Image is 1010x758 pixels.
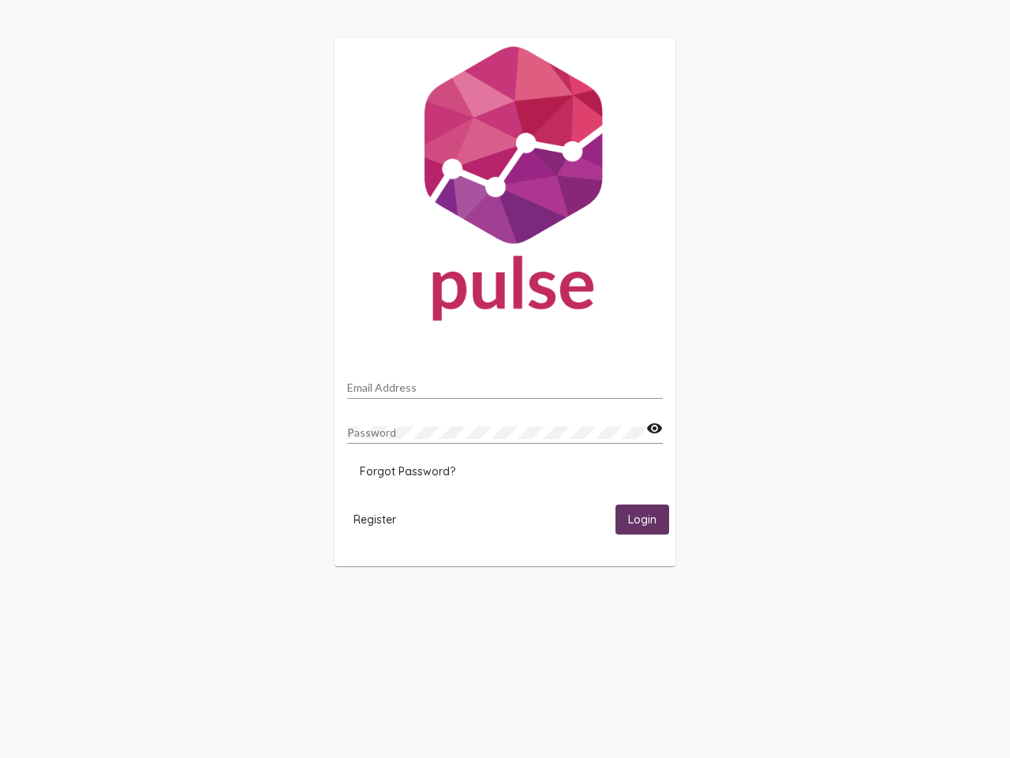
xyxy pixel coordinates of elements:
[335,38,675,336] img: Pulse For Good Logo
[347,457,468,486] button: Forgot Password?
[646,419,663,438] mat-icon: visibility
[628,513,656,527] span: Login
[353,512,396,527] span: Register
[341,505,409,534] button: Register
[360,464,455,478] span: Forgot Password?
[615,505,669,534] button: Login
